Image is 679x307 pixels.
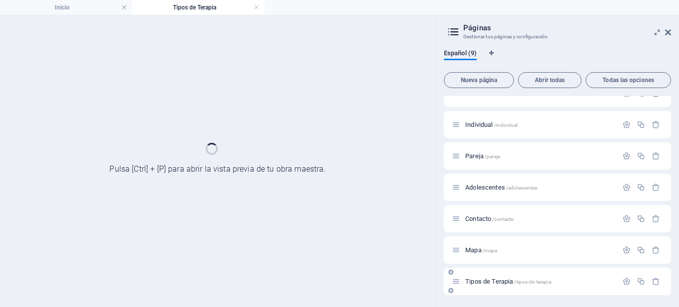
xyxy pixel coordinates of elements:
span: /contacto [492,216,514,222]
div: Tipos de Terapia/tipos-de-terapia [462,278,617,285]
span: Abrir todas [522,77,577,83]
div: Eliminar [652,183,660,192]
span: Haz clic para abrir la página [465,152,500,160]
span: /mapa [483,248,498,253]
div: Duplicar [637,183,645,192]
button: Nueva página [444,72,514,88]
span: Tipos de Terapia [465,278,551,285]
div: Contacto/contacto [462,215,617,222]
div: Configuración [622,277,631,286]
div: Adolescentes/adolescentes [462,184,617,191]
div: Pareja/pareja [462,153,617,159]
h3: Gestionar tus páginas y configuración [463,32,651,41]
div: Configuración [622,152,631,160]
div: Configuración [622,246,631,254]
span: Todas las opciones [590,77,667,83]
div: Eliminar [652,277,660,286]
div: Eliminar [652,246,660,254]
span: Haz clic para abrir la página [465,215,514,222]
div: Configuración [622,183,631,192]
div: Configuración [622,214,631,223]
div: Pestañas de idiomas [444,49,671,68]
span: Haz clic para abrir la página [465,121,517,128]
span: /individual [494,122,518,128]
h4: Tipos de Terapia [132,2,264,13]
div: Duplicar [637,214,645,223]
div: Duplicar [637,277,645,286]
span: /tipos-de-terapia [514,279,551,285]
div: Duplicar [637,246,645,254]
span: /pareja [485,154,500,159]
div: Mapa/mapa [462,247,617,253]
span: Haz clic para abrir la página [465,184,537,191]
div: Duplicar [637,120,645,129]
button: Todas las opciones [586,72,671,88]
button: Abrir todas [518,72,582,88]
span: /adolescentes [506,185,538,191]
div: Eliminar [652,120,660,129]
div: Eliminar [652,214,660,223]
div: Eliminar [652,152,660,160]
div: Duplicar [637,152,645,160]
span: Español (9) [444,47,477,61]
span: Nueva página [448,77,509,83]
h2: Páginas [463,23,671,32]
div: Individual/individual [462,121,617,128]
span: Haz clic para abrir la página [465,246,497,254]
div: Configuración [622,120,631,129]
